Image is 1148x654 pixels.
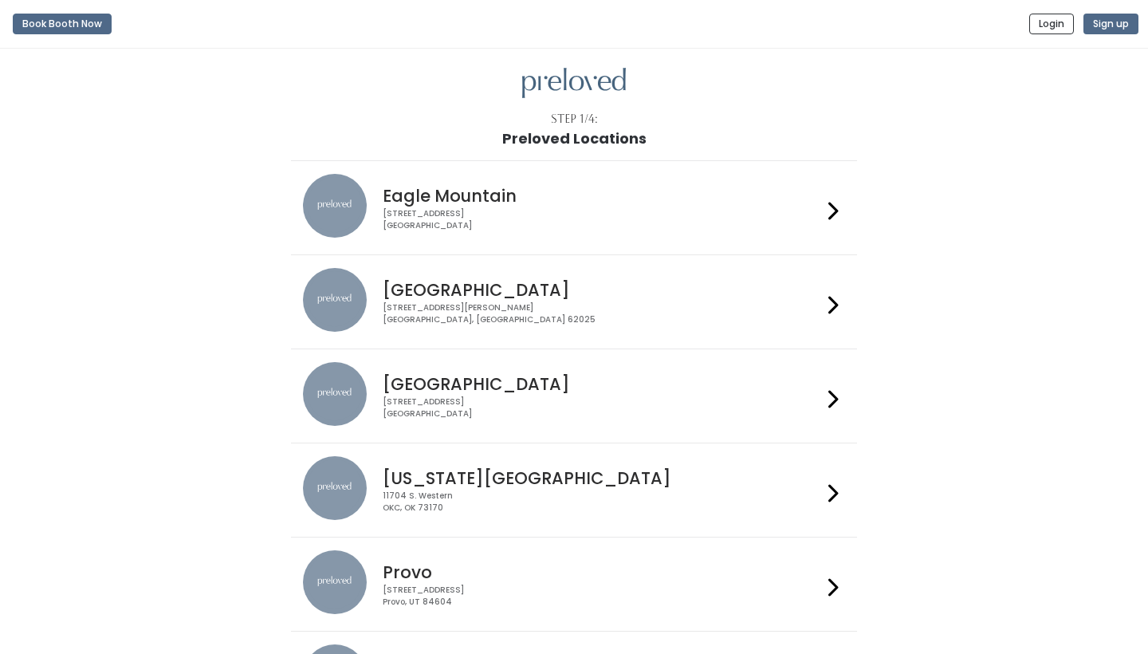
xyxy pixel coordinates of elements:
[383,490,821,514] div: 11704 S. Western OKC, OK 73170
[303,456,844,524] a: preloved location [US_STATE][GEOGRAPHIC_DATA] 11704 S. WesternOKC, OK 73170
[13,6,112,41] a: Book Booth Now
[1029,14,1074,34] button: Login
[383,585,821,608] div: [STREET_ADDRESS] Provo, UT 84604
[303,362,367,426] img: preloved location
[383,469,821,487] h4: [US_STATE][GEOGRAPHIC_DATA]
[383,396,821,420] div: [STREET_ADDRESS] [GEOGRAPHIC_DATA]
[303,174,367,238] img: preloved location
[383,208,821,231] div: [STREET_ADDRESS] [GEOGRAPHIC_DATA]
[383,563,821,581] h4: Provo
[303,550,367,614] img: preloved location
[1083,14,1138,34] button: Sign up
[383,375,821,393] h4: [GEOGRAPHIC_DATA]
[303,174,844,242] a: preloved location Eagle Mountain [STREET_ADDRESS][GEOGRAPHIC_DATA]
[522,68,626,99] img: preloved logo
[303,550,844,618] a: preloved location Provo [STREET_ADDRESS]Provo, UT 84604
[383,302,821,325] div: [STREET_ADDRESS][PERSON_NAME] [GEOGRAPHIC_DATA], [GEOGRAPHIC_DATA] 62025
[383,187,821,205] h4: Eagle Mountain
[551,111,598,128] div: Step 1/4:
[303,456,367,520] img: preloved location
[303,362,844,430] a: preloved location [GEOGRAPHIC_DATA] [STREET_ADDRESS][GEOGRAPHIC_DATA]
[303,268,367,332] img: preloved location
[13,14,112,34] button: Book Booth Now
[383,281,821,299] h4: [GEOGRAPHIC_DATA]
[502,131,647,147] h1: Preloved Locations
[303,268,844,336] a: preloved location [GEOGRAPHIC_DATA] [STREET_ADDRESS][PERSON_NAME][GEOGRAPHIC_DATA], [GEOGRAPHIC_D...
